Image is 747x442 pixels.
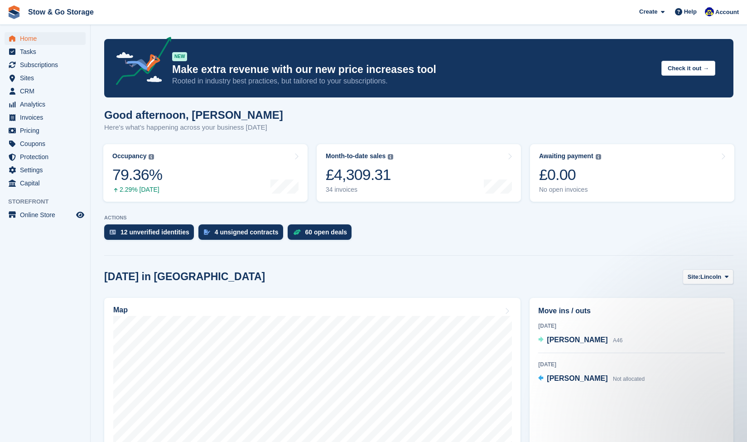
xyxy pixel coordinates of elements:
p: ACTIONS [104,215,733,221]
a: Preview store [75,209,86,220]
a: menu [5,151,86,163]
span: Analytics [20,98,74,111]
h2: Map [113,306,128,314]
div: 12 unverified identities [120,228,189,236]
span: Sites [20,72,74,84]
a: menu [5,164,86,176]
img: deal-1b604bf984904fb50ccaf53a9ad4b4a5d6e5aea283cecdc64d6e3604feb123c2.svg [293,229,301,235]
a: menu [5,32,86,45]
span: A46 [613,337,622,344]
a: menu [5,177,86,189]
a: 4 unsigned contracts [198,224,288,244]
div: [DATE] [538,322,725,330]
span: Online Store [20,209,74,221]
a: menu [5,45,86,58]
a: [PERSON_NAME] A46 [538,335,622,346]
span: Site: [688,272,700,282]
div: 4 unsigned contracts [215,228,279,236]
span: Settings [20,164,74,176]
a: menu [5,209,86,221]
h2: Move ins / outs [538,306,725,316]
a: Month-to-date sales £4,309.31 34 invoices [317,144,521,202]
img: icon-info-grey-7440780725fd019a000dd9b08b2336e03edf1995a4989e88bcd33f0948082b44.svg [388,154,393,160]
a: menu [5,85,86,97]
div: £4,309.31 [326,165,393,184]
span: Tasks [20,45,74,58]
img: icon-info-grey-7440780725fd019a000dd9b08b2336e03edf1995a4989e88bcd33f0948082b44.svg [596,154,601,160]
h2: [DATE] in [GEOGRAPHIC_DATA] [104,271,265,283]
div: [DATE] [538,360,725,369]
div: 34 invoices [326,186,393,194]
div: £0.00 [539,165,601,184]
button: Site: Lincoln [683,269,733,284]
p: Make extra revenue with our new price increases tool [172,63,654,76]
span: Subscriptions [20,58,74,71]
span: Invoices [20,111,74,124]
img: stora-icon-8386f47178a22dfd0bd8f6a31ec36ba5ce8667c1dd55bd0f319d3a0aa187defe.svg [7,5,21,19]
div: NEW [172,52,187,61]
div: No open invoices [539,186,601,194]
span: [PERSON_NAME] [547,336,607,344]
span: Lincoln [700,272,721,282]
h1: Good afternoon, [PERSON_NAME] [104,109,283,121]
span: Create [639,7,657,16]
span: Storefront [8,197,90,206]
button: Check it out → [661,61,715,76]
span: [PERSON_NAME] [547,374,607,382]
div: 79.36% [112,165,162,184]
a: 12 unverified identities [104,224,198,244]
a: [PERSON_NAME] Not allocated [538,373,645,385]
a: menu [5,124,86,137]
a: 60 open deals [288,224,357,244]
span: Not allocated [613,376,645,382]
a: menu [5,111,86,124]
div: Occupancy [112,152,146,160]
a: Awaiting payment £0.00 No open invoices [530,144,734,202]
span: Pricing [20,124,74,137]
a: menu [5,58,86,71]
div: 2.29% [DATE] [112,186,162,194]
img: icon-info-grey-7440780725fd019a000dd9b08b2336e03edf1995a4989e88bcd33f0948082b44.svg [149,154,154,160]
img: contract_signature_icon-13c848040528278c33f63329250d36e43548de30e8caae1d1a13099fd9432cc5.svg [204,229,210,235]
div: Month-to-date sales [326,152,386,160]
span: Capital [20,177,74,189]
span: Help [684,7,697,16]
a: menu [5,137,86,150]
a: menu [5,98,86,111]
img: Rob Good-Stephenson [705,7,714,16]
img: verify_identity-adf6edd0f0f0b5bbfe63781bf79b02c33cf7c696d77639b501bdc392416b5a36.svg [110,229,116,235]
p: Rooted in industry best practices, but tailored to your subscriptions. [172,76,654,86]
span: Home [20,32,74,45]
span: CRM [20,85,74,97]
span: Coupons [20,137,74,150]
a: Stow & Go Storage [24,5,97,19]
img: price-adjustments-announcement-icon-8257ccfd72463d97f412b2fc003d46551f7dbcb40ab6d574587a9cd5c0d94... [108,37,172,88]
div: 60 open deals [305,228,347,236]
span: Account [715,8,739,17]
a: Occupancy 79.36% 2.29% [DATE] [103,144,308,202]
div: Awaiting payment [539,152,593,160]
span: Protection [20,151,74,163]
a: menu [5,72,86,84]
p: Here's what's happening across your business [DATE] [104,122,283,133]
